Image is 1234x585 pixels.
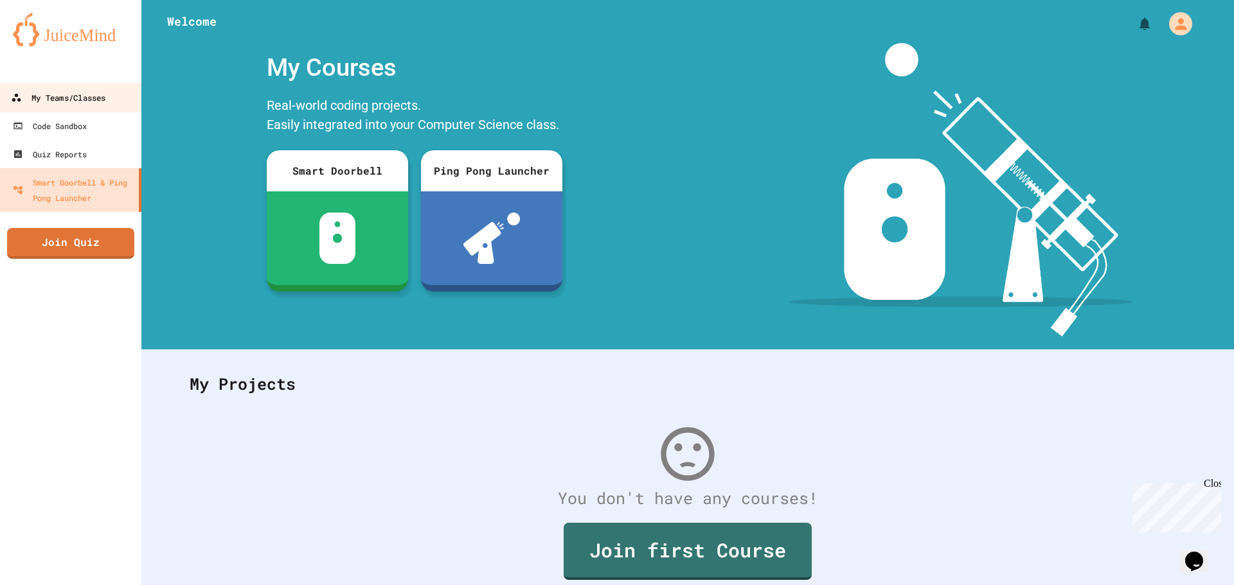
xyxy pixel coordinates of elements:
[260,92,569,141] div: Real-world coding projects. Easily integrated into your Computer Science class.
[13,13,129,46] img: logo-orange.svg
[13,175,134,205] div: Smart Doorbell & Ping Pong Launcher
[13,118,87,134] div: Code Sandbox
[267,150,408,191] div: Smart Doorbell
[319,213,356,264] img: sdb-white.svg
[1113,13,1156,35] div: My Notifications
[789,43,1133,336] img: banner-image-my-projects.png
[13,146,87,162] div: Quiz Reports
[463,213,521,264] img: ppl-with-ball.png
[1180,534,1221,572] iframe: chat widget
[177,359,1199,409] div: My Projects
[7,228,134,259] a: Join Quiz
[260,43,569,92] div: My Courses
[11,90,105,106] div: My Teams/Classes
[564,523,812,580] a: Join first Course
[1127,478,1221,532] iframe: chat widget
[1156,9,1195,39] div: My Account
[421,150,562,191] div: Ping Pong Launcher
[177,486,1199,511] div: You don't have any courses!
[5,5,89,82] div: Chat with us now!Close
